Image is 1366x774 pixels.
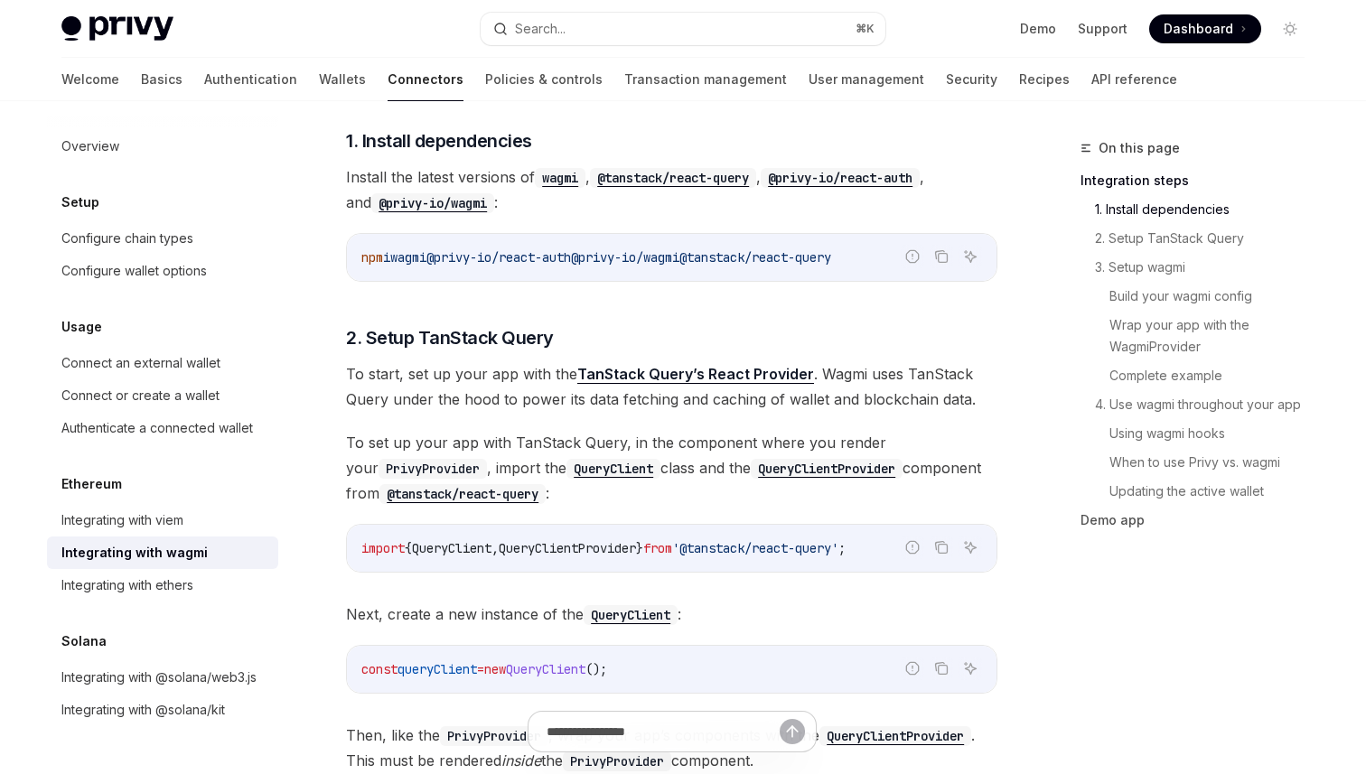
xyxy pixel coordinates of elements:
[636,540,643,556] span: }
[383,249,390,266] span: i
[535,168,585,188] code: wagmi
[61,699,225,721] div: Integrating with @solana/kit
[1109,448,1319,477] a: When to use Privy vs. wagmi
[679,249,831,266] span: @tanstack/react-query
[761,168,920,186] a: @privy-io/react-auth
[47,412,278,444] a: Authenticate a connected wallet
[930,657,953,680] button: Copy the contents from the code block
[1099,137,1180,159] span: On this page
[61,260,207,282] div: Configure wallet options
[61,574,193,596] div: Integrating with ethers
[959,536,982,559] button: Ask AI
[1081,506,1319,535] a: Demo app
[61,630,107,652] h5: Solana
[566,459,660,479] code: QueryClient
[809,58,924,101] a: User management
[930,536,953,559] button: Copy the contents from the code block
[346,601,997,627] span: Next, create a new instance of the :
[1109,311,1319,361] a: Wrap your app with the WagmiProvider
[672,540,838,556] span: '@tanstack/react-query'
[61,191,99,213] h5: Setup
[491,540,499,556] span: ,
[590,168,756,188] code: @tanstack/react-query
[515,18,566,40] div: Search...
[379,484,546,502] a: @tanstack/react-query
[61,509,183,531] div: Integrating with viem
[584,605,678,625] code: QueryClient
[566,459,660,477] a: QueryClient
[361,540,405,556] span: import
[780,719,805,744] button: Send message
[47,661,278,694] a: Integrating with @solana/web3.js
[477,661,484,677] span: =
[47,536,278,569] a: Integrating with wagmi
[398,661,477,677] span: queryClient
[61,135,119,157] div: Overview
[346,325,554,350] span: 2. Setup TanStack Query
[47,130,278,163] a: Overview
[47,379,278,412] a: Connect or create a wallet
[946,58,997,101] a: Security
[1091,58,1177,101] a: API reference
[838,540,846,556] span: ;
[426,249,571,266] span: @privy-io/react-auth
[901,536,924,559] button: Report incorrect code
[901,245,924,268] button: Report incorrect code
[61,667,257,688] div: Integrating with @solana/web3.js
[1019,58,1070,101] a: Recipes
[585,661,607,677] span: ();
[47,222,278,255] a: Configure chain types
[61,385,220,406] div: Connect or create a wallet
[61,542,208,564] div: Integrating with wagmi
[1081,166,1319,195] a: Integration steps
[1164,20,1233,38] span: Dashboard
[346,128,532,154] span: 1. Install dependencies
[61,58,119,101] a: Welcome
[390,249,426,266] span: wagmi
[856,22,875,36] span: ⌘ K
[346,430,997,506] span: To set up your app with TanStack Query, in the component where you render your , import the class...
[319,58,366,101] a: Wallets
[361,661,398,677] span: const
[346,361,997,412] span: To start, set up your app with the . Wagmi uses TanStack Query under the hood to power its data f...
[1095,195,1319,224] a: 1. Install dependencies
[47,255,278,287] a: Configure wallet options
[379,459,487,479] code: PrivyProvider
[405,540,412,556] span: {
[61,417,253,439] div: Authenticate a connected wallet
[61,228,193,249] div: Configure chain types
[346,164,997,215] span: Install the latest versions of , , , and :
[751,459,903,477] a: QueryClientProvider
[1078,20,1127,38] a: Support
[624,58,787,101] a: Transaction management
[930,245,953,268] button: Copy the contents from the code block
[506,661,585,677] span: QueryClient
[577,365,814,384] a: TanStack Query’s React Provider
[751,459,903,479] code: QueryClientProvider
[1095,224,1319,253] a: 2. Setup TanStack Query
[535,168,585,186] a: wagmi
[412,540,491,556] span: QueryClient
[371,193,494,213] code: @privy-io/wagmi
[371,193,494,211] a: @privy-io/wagmi
[590,168,756,186] a: @tanstack/react-query
[1276,14,1305,43] button: Toggle dark mode
[361,249,383,266] span: npm
[761,168,920,188] code: @privy-io/react-auth
[47,347,278,379] a: Connect an external wallet
[571,249,679,266] span: @privy-io/wagmi
[1149,14,1261,43] a: Dashboard
[643,540,672,556] span: from
[1095,390,1319,419] a: 4. Use wagmi throughout your app
[61,16,173,42] img: light logo
[61,473,122,495] h5: Ethereum
[141,58,182,101] a: Basics
[481,13,885,45] button: Search...⌘K
[1109,282,1319,311] a: Build your wagmi config
[379,484,546,504] code: @tanstack/react-query
[1109,361,1319,390] a: Complete example
[1109,419,1319,448] a: Using wagmi hooks
[47,504,278,536] a: Integrating with viem
[499,540,636,556] span: QueryClientProvider
[485,58,603,101] a: Policies & controls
